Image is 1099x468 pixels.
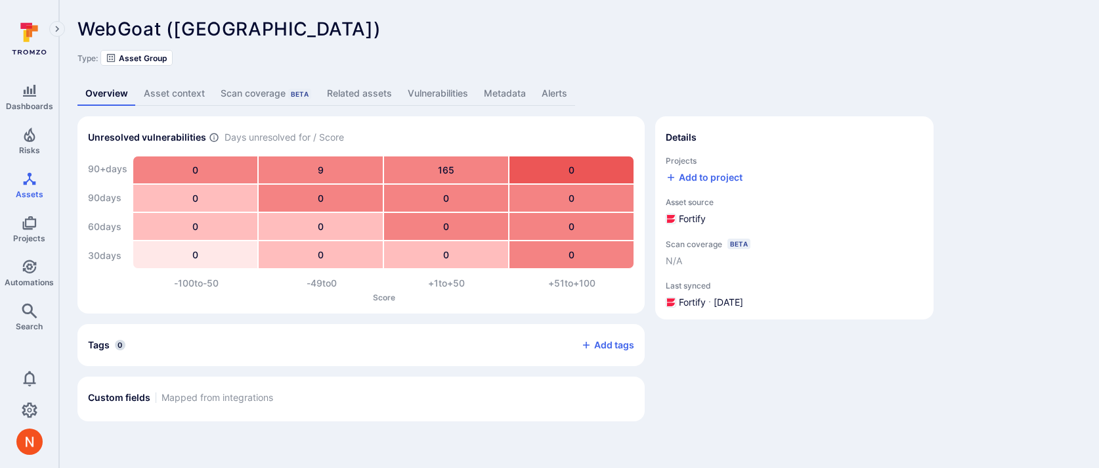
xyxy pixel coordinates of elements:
h2: Unresolved vulnerabilities [88,131,206,144]
div: 90 days [88,185,127,211]
a: Alerts [534,82,575,106]
div: 30 days [88,243,127,269]
span: Type: [77,53,98,63]
span: Risks [19,145,40,155]
button: Add to project [666,171,743,184]
span: 0 [115,340,125,350]
h2: Details [666,131,697,144]
span: Scan coverage [666,239,722,249]
a: Overview [77,82,136,106]
span: WebGoat ([GEOGRAPHIC_DATA]) [77,18,381,40]
div: 60 days [88,214,127,240]
div: 90+ days [88,156,127,182]
span: Number of vulnerabilities in status ‘Open’ ‘Triaged’ and ‘In process’ divided by score and scanne... [209,131,219,145]
div: -49 to 0 [259,277,385,290]
div: 0 [509,241,634,268]
span: Projects [666,156,923,166]
div: 0 [133,185,257,212]
a: Vulnerabilities [400,82,476,106]
section: custom fields card [77,377,645,421]
div: 0 [384,241,508,268]
h2: Custom fields [88,391,150,404]
div: 0 [384,185,508,212]
div: 0 [509,213,634,240]
div: 9 [259,156,383,183]
div: Beta [288,89,311,99]
div: 0 [133,213,257,240]
p: Score [134,292,634,302]
a: Asset context [136,82,213,106]
i: Expand navigation menu [53,24,62,35]
div: 165 [384,156,508,183]
div: Neeren Patki [16,429,43,455]
h2: Tags [88,339,110,352]
a: Related assets [319,82,400,106]
div: Collapse tags [77,324,645,366]
div: 0 [384,213,508,240]
div: 0 [259,241,383,268]
span: Last synced [666,281,923,291]
button: Add tags [571,335,634,356]
span: Assets [16,189,43,199]
div: Asset tabs [77,82,1081,106]
span: Search [16,321,43,331]
span: Asset source [666,197,923,207]
div: Beta [727,239,750,249]
img: ACg8ocIprwjrgDQnDsNSk9Ghn5p5-B8DpAKWoJ5Gi9syOE4K59tr4Q=s96-c [16,429,43,455]
a: Metadata [476,82,534,106]
div: 0 [509,156,634,183]
div: 0 [259,185,383,212]
span: Fortify [679,296,706,309]
span: Automations [5,277,54,287]
span: Mapped from integrations [162,391,273,404]
div: 0 [259,213,383,240]
div: +51 to +100 [509,277,635,290]
p: · [708,296,711,309]
span: Dashboards [6,101,53,111]
span: Projects [13,233,45,243]
div: Fortify [666,212,706,225]
div: 0 [133,156,257,183]
div: 0 [133,241,257,268]
span: Days unresolved for / Score [225,131,344,145]
span: N/A [666,254,682,268]
div: Scan coverage [221,87,311,100]
div: +1 to +50 [384,277,509,290]
div: -100 to -50 [134,277,259,290]
span: Asset Group [119,53,167,63]
span: [DATE] [714,296,743,309]
div: 0 [509,185,634,212]
button: Expand navigation menu [49,21,65,37]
